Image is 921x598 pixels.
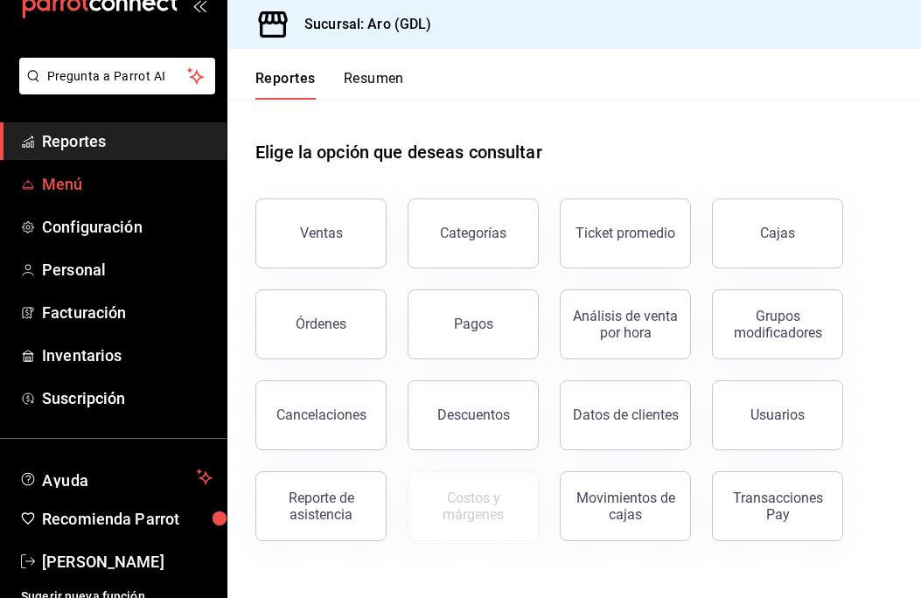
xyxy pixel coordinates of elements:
[723,490,832,523] div: Transacciones Pay
[560,198,691,268] button: Ticket promedio
[42,386,213,410] span: Suscripción
[300,225,343,241] div: Ventas
[571,308,680,341] div: Análisis de venta por hora
[440,225,506,241] div: Categorías
[255,289,387,359] button: Órdenes
[419,490,527,523] div: Costos y márgenes
[42,301,213,324] span: Facturación
[560,471,691,541] button: Movimientos de cajas
[750,407,805,423] div: Usuarios
[437,407,510,423] div: Descuentos
[42,550,213,574] span: [PERSON_NAME]
[42,129,213,153] span: Reportes
[408,198,539,268] button: Categorías
[255,70,404,100] div: navigation tabs
[573,407,679,423] div: Datos de clientes
[19,58,215,94] button: Pregunta a Parrot AI
[255,70,316,100] button: Reportes
[296,316,346,332] div: Órdenes
[255,471,387,541] button: Reporte de asistencia
[42,215,213,239] span: Configuración
[255,380,387,450] button: Cancelaciones
[723,308,832,341] div: Grupos modificadores
[408,380,539,450] button: Descuentos
[408,471,539,541] button: Contrata inventarios para ver este reporte
[408,289,539,359] button: Pagos
[42,172,213,196] span: Menú
[42,344,213,367] span: Inventarios
[344,70,404,100] button: Resumen
[712,198,843,268] a: Cajas
[712,471,843,541] button: Transacciones Pay
[42,258,213,282] span: Personal
[255,198,387,268] button: Ventas
[42,467,190,488] span: Ayuda
[255,139,542,165] h1: Elige la opción que deseas consultar
[454,316,493,332] div: Pagos
[47,67,188,86] span: Pregunta a Parrot AI
[560,289,691,359] button: Análisis de venta por hora
[12,80,215,98] a: Pregunta a Parrot AI
[576,225,675,241] div: Ticket promedio
[571,490,680,523] div: Movimientos de cajas
[760,223,796,244] div: Cajas
[290,14,432,35] h3: Sucursal: Aro (GDL)
[267,490,375,523] div: Reporte de asistencia
[712,289,843,359] button: Grupos modificadores
[42,507,213,531] span: Recomienda Parrot
[276,407,366,423] div: Cancelaciones
[560,380,691,450] button: Datos de clientes
[712,380,843,450] button: Usuarios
